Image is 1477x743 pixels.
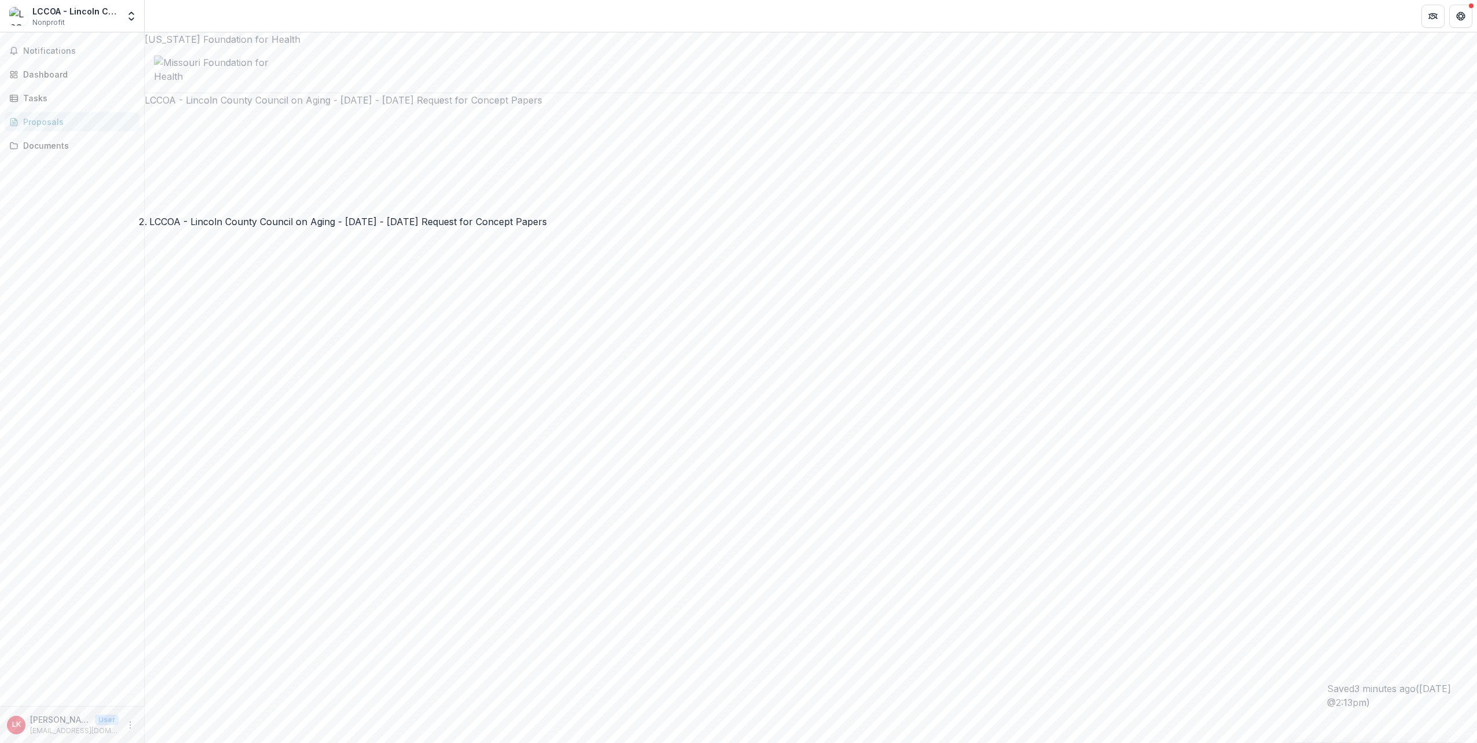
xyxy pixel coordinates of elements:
[123,718,137,732] button: More
[5,42,139,60] button: Notifications
[23,92,130,104] div: Tasks
[23,68,130,80] div: Dashboard
[30,726,119,736] p: [EMAIL_ADDRESS][DOMAIN_NAME]
[23,116,130,128] div: Proposals
[5,136,139,155] a: Documents
[32,5,119,17] div: LCCOA - Lincoln County Council on Aging
[30,713,90,726] p: [PERSON_NAME]
[32,17,65,28] span: Nonprofit
[5,65,139,84] a: Dashboard
[123,5,139,28] button: Open entity switcher
[1327,682,1477,709] div: Saved 3 minutes ago ( [DATE] @ 2:13pm )
[149,215,547,229] div: LCCOA - Lincoln County Council on Aging - [DATE] - [DATE] Request for Concept Papers
[5,112,139,131] a: Proposals
[145,93,1477,107] h2: LCCOA - Lincoln County Council on Aging - [DATE] - [DATE] Request for Concept Papers
[5,89,139,108] a: Tasks
[23,139,130,152] div: Documents
[23,46,135,56] span: Notifications
[12,721,21,729] div: Lindsey Kelley
[9,7,28,25] img: LCCOA - Lincoln County Council on Aging
[1449,5,1472,28] button: Get Help
[145,32,1477,46] div: [US_STATE] Foundation for Health
[1421,5,1445,28] button: Partners
[95,715,119,725] p: User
